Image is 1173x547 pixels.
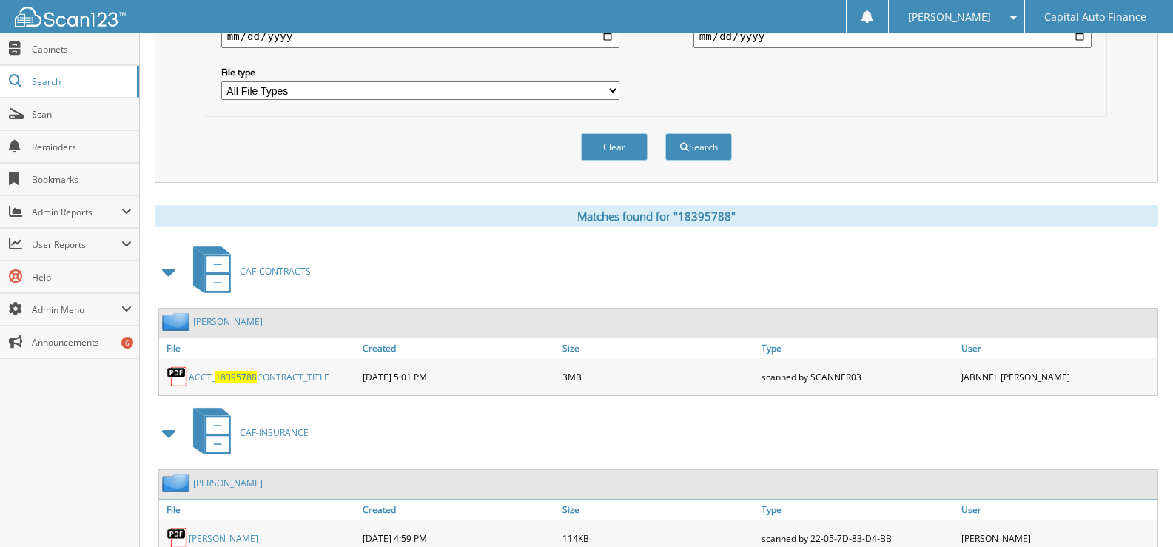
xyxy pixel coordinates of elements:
a: User [958,338,1157,358]
span: Admin Menu [32,303,121,316]
iframe: Chat Widget [1099,476,1173,547]
a: File [159,338,359,358]
a: User [958,500,1157,520]
a: CAF-INSURANCE [184,403,309,462]
a: [PERSON_NAME] [189,532,258,545]
a: [PERSON_NAME] [193,477,263,489]
span: Help [32,271,132,283]
a: File [159,500,359,520]
label: File type [221,66,619,78]
div: [DATE] 5:01 PM [359,362,559,392]
div: 3MB [559,362,759,392]
span: Scan [32,108,132,121]
a: Created [359,338,559,358]
span: Admin Reports [32,206,121,218]
img: PDF.png [167,366,189,388]
a: Type [758,338,958,358]
span: Announcements [32,336,132,349]
span: Cabinets [32,43,132,56]
a: Created [359,500,559,520]
span: User Reports [32,238,121,251]
button: Clear [581,133,648,161]
a: Type [758,500,958,520]
span: Search [32,75,130,88]
a: ACCT_18395788CONTRACT_TITLE [189,371,329,383]
span: Reminders [32,141,132,153]
a: CAF-CONTRACTS [184,242,311,301]
span: [PERSON_NAME] [908,13,991,21]
span: Capital Auto Finance [1044,13,1146,21]
span: CAF-CONTRACTS [240,265,311,278]
div: 6 [121,337,133,349]
a: Size [559,500,759,520]
span: Bookmarks [32,173,132,186]
button: Search [665,133,732,161]
img: scan123-logo-white.svg [15,7,126,27]
a: Size [559,338,759,358]
span: CAF-INSURANCE [240,426,309,439]
img: folder2.png [162,474,193,492]
a: [PERSON_NAME] [193,315,263,328]
span: 18395788 [215,371,257,383]
input: end [693,24,1092,48]
div: JABNNEL [PERSON_NAME] [958,362,1157,392]
div: scanned by SCANNER03 [758,362,958,392]
img: folder2.png [162,312,193,331]
div: Matches found for "18395788" [155,205,1158,227]
input: start [221,24,619,48]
